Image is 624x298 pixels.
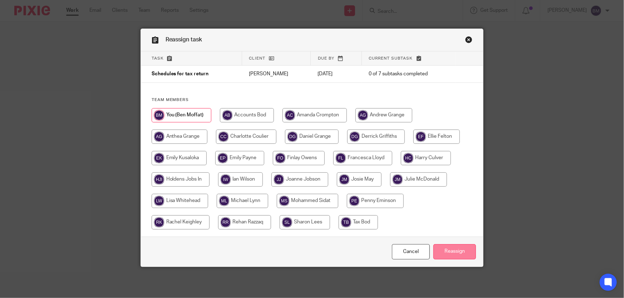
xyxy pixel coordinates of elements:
span: Due by [318,56,334,60]
input: Reassign [433,244,476,259]
a: Close this dialog window [392,244,430,259]
span: Task [152,56,164,60]
h4: Team members [152,97,473,103]
span: Reassign task [166,37,202,42]
td: 0 of 7 subtasks completed [362,66,456,83]
span: Current subtask [369,56,413,60]
a: Close this dialog window [465,36,472,46]
span: Schedules for tax return [152,72,209,77]
span: Client [249,56,266,60]
p: [PERSON_NAME] [249,70,304,77]
p: [DATE] [318,70,355,77]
